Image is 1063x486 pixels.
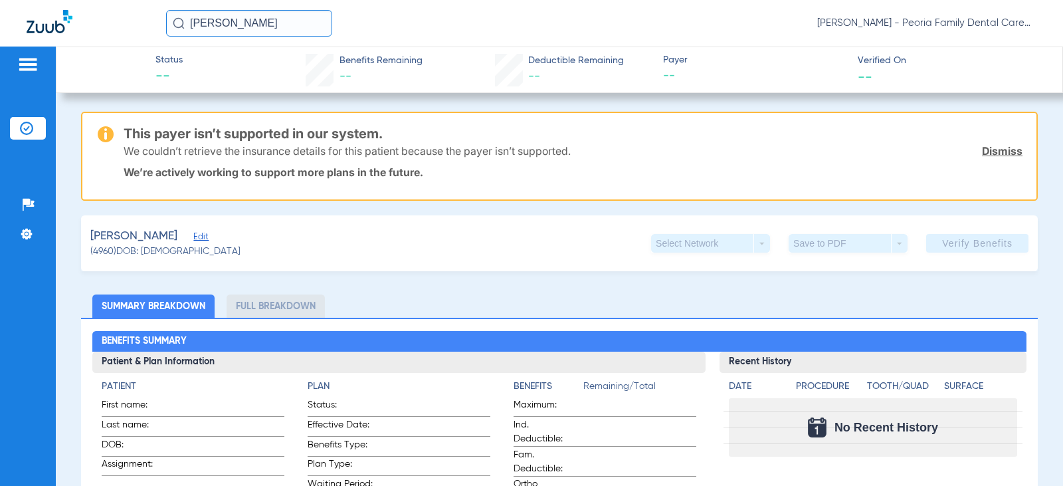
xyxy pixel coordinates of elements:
[227,295,325,318] li: Full Breakdown
[982,144,1022,158] a: Dismiss
[102,457,167,475] span: Assignment:
[102,380,284,394] h4: Patient
[124,127,1022,140] h3: This payer isn’t supported in our system.
[528,54,624,68] span: Deductible Remaining
[90,228,177,245] span: [PERSON_NAME]
[17,57,39,72] img: hamburger-icon
[102,438,167,456] span: DOB:
[514,448,579,476] span: Fam. Deductible:
[663,53,846,67] span: Payer
[155,68,183,86] span: --
[166,10,332,37] input: Search for patients
[944,380,1016,398] app-breakdown-title: Surface
[720,352,1026,373] h3: Recent History
[796,380,862,398] app-breakdown-title: Procedure
[339,54,423,68] span: Benefits Remaining
[514,380,583,394] h4: Benefits
[729,380,785,394] h4: Date
[155,53,183,67] span: Status
[514,398,579,416] span: Maximum:
[193,232,205,245] span: Edit
[173,17,185,29] img: Search Icon
[528,70,540,82] span: --
[817,17,1036,30] span: [PERSON_NAME] - Peoria Family Dental Care
[308,457,373,475] span: Plan Type:
[92,295,215,318] li: Summary Breakdown
[583,380,696,398] span: Remaining/Total
[27,10,72,33] img: Zuub Logo
[729,380,785,398] app-breakdown-title: Date
[867,380,939,394] h4: Tooth/Quad
[308,398,373,416] span: Status:
[663,68,846,84] span: --
[308,418,373,436] span: Effective Date:
[92,331,1026,352] h2: Benefits Summary
[124,166,1022,179] p: We’re actively working to support more plans in the future.
[124,144,571,158] p: We couldn’t retrieve the insurance details for this patient because the payer isn’t supported.
[98,126,114,142] img: warning-icon
[858,54,1041,68] span: Verified On
[102,418,167,436] span: Last name:
[867,380,939,398] app-breakdown-title: Tooth/Quad
[858,69,872,83] span: --
[944,380,1016,394] h4: Surface
[808,418,826,437] img: Calendar
[339,70,351,82] span: --
[92,352,706,373] h3: Patient & Plan Information
[834,421,938,434] span: No Recent History
[514,418,579,446] span: Ind. Deductible:
[308,438,373,456] span: Benefits Type:
[514,380,583,398] app-breakdown-title: Benefits
[796,380,862,394] h4: Procedure
[308,380,490,394] h4: Plan
[90,245,241,259] span: (4960) DOB: [DEMOGRAPHIC_DATA]
[102,398,167,416] span: First name:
